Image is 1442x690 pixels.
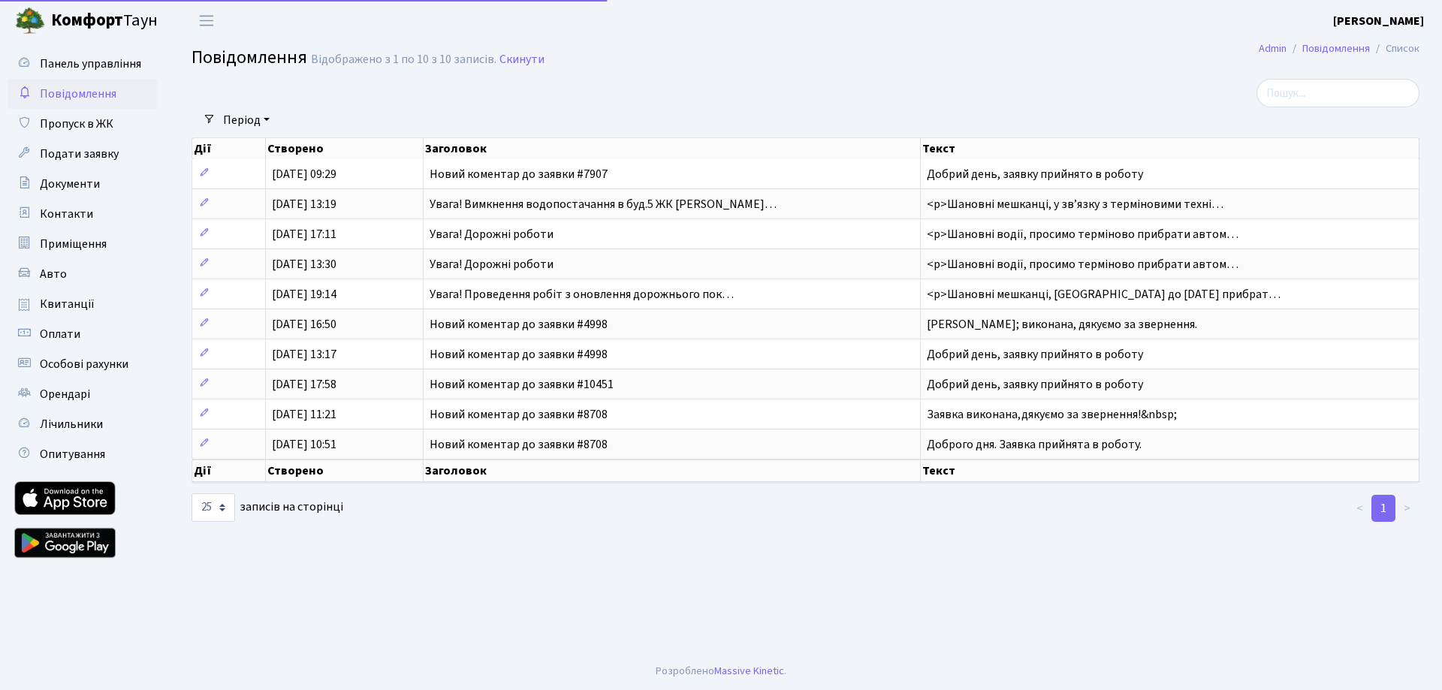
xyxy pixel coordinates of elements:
[8,349,158,379] a: Особові рахунки
[499,53,545,67] a: Скинути
[272,166,336,182] span: [DATE] 09:29
[40,206,93,222] span: Контакти
[266,459,424,482] th: Створено
[188,8,225,33] button: Переключити навігацію
[430,436,608,453] span: Новий коментар до заявки #8708
[40,266,67,282] span: Авто
[192,44,307,71] span: Повідомлення
[40,146,119,162] span: Подати заявку
[40,116,113,132] span: Пропуск в ЖК
[430,406,608,423] span: Новий коментар до заявки #8708
[217,107,276,133] a: Період
[927,436,1142,453] span: Доброго дня. Заявка прийнята в роботу.
[8,199,158,229] a: Контакти
[8,379,158,409] a: Орендарі
[311,53,496,67] div: Відображено з 1 по 10 з 10 записів.
[430,376,614,393] span: Новий коментар до заявки #10451
[192,493,235,522] select: записів на сторінці
[272,226,336,243] span: [DATE] 17:11
[714,663,784,679] a: Massive Kinetic
[8,259,158,289] a: Авто
[40,176,100,192] span: Документи
[1371,495,1395,522] a: 1
[40,416,103,432] span: Лічильники
[1370,41,1419,57] li: Список
[927,346,1143,363] span: Добрий день, заявку прийнято в роботу
[927,376,1143,393] span: Добрий день, заявку прийнято в роботу
[927,166,1143,182] span: Добрий день, заявку прийнято в роботу
[40,356,128,372] span: Особові рахунки
[40,236,107,252] span: Приміщення
[927,286,1281,303] span: <p>Шановні мешканці, [GEOGRAPHIC_DATA] до [DATE] прибрат…
[40,86,116,102] span: Повідомлення
[8,79,158,109] a: Повідомлення
[1259,41,1287,56] a: Admin
[430,286,734,303] span: Увага! Проведення робіт з оновлення дорожнього пок…
[192,459,266,482] th: Дії
[40,56,141,72] span: Панель управління
[272,316,336,333] span: [DATE] 16:50
[51,8,158,34] span: Таун
[656,663,786,679] div: Розроблено .
[40,386,90,402] span: Орендарі
[927,226,1238,243] span: <p>Шановні водії, просимо терміново прибрати автом…
[272,436,336,453] span: [DATE] 10:51
[8,49,158,79] a: Панель управління
[266,138,424,159] th: Створено
[51,8,123,32] b: Комфорт
[921,138,1419,159] th: Текст
[8,229,158,259] a: Приміщення
[430,226,554,243] span: Увага! Дорожні роботи
[272,406,336,423] span: [DATE] 11:21
[8,139,158,169] a: Подати заявку
[8,169,158,199] a: Документи
[1333,12,1424,30] a: [PERSON_NAME]
[192,138,266,159] th: Дії
[927,406,1177,423] span: Заявка виконана,дякуємо за звернення!&nbsp;
[8,319,158,349] a: Оплати
[40,326,80,342] span: Оплати
[430,256,554,273] span: Увага! Дорожні роботи
[1236,33,1442,65] nav: breadcrumb
[40,296,95,312] span: Квитанції
[430,346,608,363] span: Новий коментар до заявки #4998
[424,459,921,482] th: Заголовок
[1256,79,1419,107] input: Пошук...
[15,6,45,36] img: logo.png
[430,196,777,212] span: Увага! Вимкнення водопостачання в буд.5 ЖК [PERSON_NAME]…
[272,346,336,363] span: [DATE] 13:17
[927,196,1223,212] span: <p>Шановні мешканці, у звʼязку з терміновими техні…
[272,376,336,393] span: [DATE] 17:58
[272,256,336,273] span: [DATE] 13:30
[430,166,608,182] span: Новий коментар до заявки #7907
[1302,41,1370,56] a: Повідомлення
[424,138,921,159] th: Заголовок
[40,446,105,463] span: Опитування
[192,493,343,522] label: записів на сторінці
[430,316,608,333] span: Новий коментар до заявки #4998
[8,439,158,469] a: Опитування
[1333,13,1424,29] b: [PERSON_NAME]
[272,286,336,303] span: [DATE] 19:14
[927,316,1197,333] span: [PERSON_NAME]; виконана, дякуємо за звернення.
[8,109,158,139] a: Пропуск в ЖК
[921,459,1419,482] th: Текст
[272,196,336,212] span: [DATE] 13:19
[8,409,158,439] a: Лічильники
[927,256,1238,273] span: <p>Шановні водії, просимо терміново прибрати автом…
[8,289,158,319] a: Квитанції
